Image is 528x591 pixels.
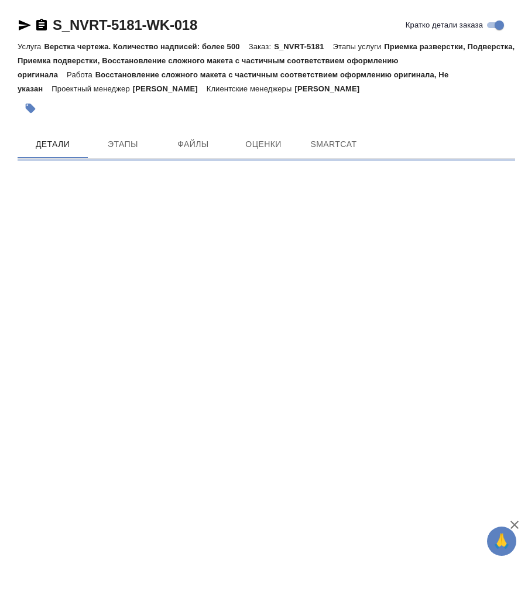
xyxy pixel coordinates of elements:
[492,529,512,554] span: 🙏
[35,18,49,32] button: Скопировать ссылку
[18,70,448,93] p: Восстановление сложного макета с частичным соответствием оформлению оригинала, Не указан
[294,84,368,93] p: [PERSON_NAME]
[487,527,516,556] button: 🙏
[207,84,295,93] p: Клиентские менеджеры
[274,42,332,51] p: S_NVRT-5181
[18,18,32,32] button: Скопировать ссылку для ЯМессенджера
[406,19,483,31] span: Кратко детали заказа
[306,137,362,152] span: SmartCat
[18,42,515,79] p: Приемка разверстки, Подверстка, Приемка подверстки, Восстановление сложного макета с частичным со...
[165,137,221,152] span: Файлы
[52,84,132,93] p: Проектный менеджер
[25,137,81,152] span: Детали
[53,17,197,33] a: S_NVRT-5181-WK-018
[333,42,385,51] p: Этапы услуги
[67,70,95,79] p: Работа
[95,137,151,152] span: Этапы
[44,42,248,51] p: Верстка чертежа. Количество надписей: более 500
[18,42,44,51] p: Услуга
[133,84,207,93] p: [PERSON_NAME]
[249,42,274,51] p: Заказ:
[18,95,43,121] button: Добавить тэг
[235,137,292,152] span: Оценки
